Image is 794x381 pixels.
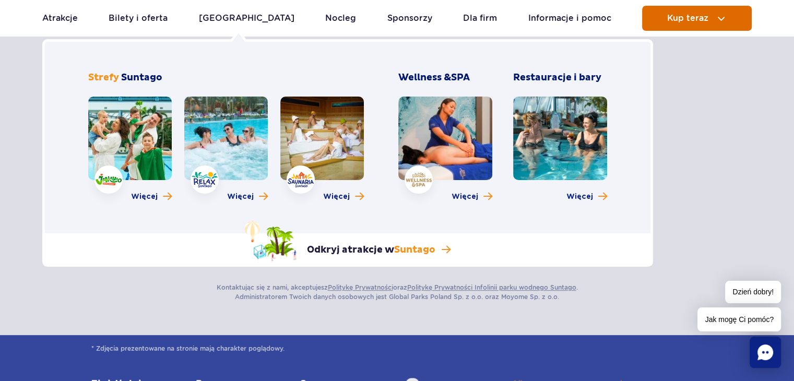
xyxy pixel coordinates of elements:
[566,192,607,202] a: Więcej o Restauracje i bary
[244,221,451,261] a: Odkryj atrakcje wSuntago
[667,14,708,23] span: Kup teraz
[394,244,435,256] span: Suntago
[131,192,158,202] span: Więcej
[325,6,356,31] a: Nocleg
[323,192,364,202] a: Więcej o strefie Saunaria
[109,6,168,31] a: Bilety i oferta
[227,192,268,202] a: Więcej o strefie Relax
[642,6,752,31] button: Kup teraz
[452,192,478,202] span: Więcej
[513,72,607,84] h3: Restauracje i bary
[452,192,492,202] a: Więcej o Wellness & SPA
[725,281,781,303] span: Dzień dobry!
[463,6,497,31] a: Dla firm
[697,307,781,331] span: Jak mogę Ci pomóc?
[566,192,593,202] span: Więcej
[323,192,350,202] span: Więcej
[307,244,435,256] p: Odkryj atrakcje w
[750,337,781,368] div: Chat
[398,72,470,84] span: Wellness &
[42,6,78,31] a: Atrakcje
[131,192,172,202] a: Więcej o strefie Jamango
[387,6,432,31] a: Sponsorzy
[227,192,254,202] span: Więcej
[199,6,294,31] a: [GEOGRAPHIC_DATA]
[88,72,119,84] span: Strefy
[451,72,470,84] span: SPA
[528,6,611,31] a: Informacje i pomoc
[121,72,162,84] span: Suntago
